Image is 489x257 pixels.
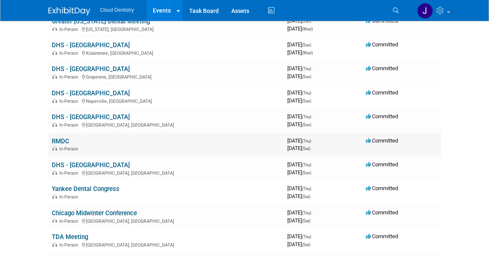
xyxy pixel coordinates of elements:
[52,122,57,127] img: In-Person Event
[366,18,398,24] span: Committed
[366,113,398,120] span: Committed
[302,43,311,47] span: (Sun)
[52,49,281,56] div: Kissimmee, [GEOGRAPHIC_DATA]
[312,137,314,144] span: -
[366,209,398,216] span: Committed
[52,41,130,49] a: DHS - [GEOGRAPHIC_DATA]
[287,137,314,144] span: [DATE]
[302,99,311,103] span: (Sun)
[302,194,310,199] span: (Sat)
[287,121,311,127] span: [DATE]
[59,146,81,152] span: In-Person
[302,234,311,239] span: (Thu)
[59,99,81,104] span: In-Person
[366,41,398,48] span: Committed
[302,27,313,31] span: (Wed)
[287,65,314,71] span: [DATE]
[287,145,310,151] span: [DATE]
[312,161,314,168] span: -
[59,74,81,80] span: In-Person
[52,89,130,97] a: DHS - [GEOGRAPHIC_DATA]
[52,99,57,103] img: In-Person Event
[302,139,311,143] span: (Thu)
[312,65,314,71] span: -
[52,137,69,145] a: RMDC
[52,209,137,217] a: Chicago Midwinter Conference
[52,74,57,79] img: In-Person Event
[302,242,310,247] span: (Sat)
[302,219,310,223] span: (Sat)
[302,51,313,55] span: (Wed)
[59,27,81,32] span: In-Person
[287,193,310,199] span: [DATE]
[52,169,281,176] div: [GEOGRAPHIC_DATA], [GEOGRAPHIC_DATA]
[52,194,57,198] img: In-Person Event
[302,122,311,127] span: (Sun)
[366,233,398,239] span: Committed
[52,217,281,224] div: [GEOGRAPHIC_DATA], [GEOGRAPHIC_DATA]
[287,217,310,224] span: [DATE]
[59,219,81,224] span: In-Person
[52,170,57,175] img: In-Person Event
[52,233,88,241] a: TDA Meeting
[312,209,314,216] span: -
[302,146,310,151] span: (Sat)
[52,18,150,25] a: Greater [US_STATE] Dental Meeting
[287,169,311,176] span: [DATE]
[302,211,311,215] span: (Thu)
[52,121,281,128] div: [GEOGRAPHIC_DATA], [GEOGRAPHIC_DATA]
[287,49,313,56] span: [DATE]
[366,185,398,191] span: Committed
[366,65,398,71] span: Committed
[287,41,314,48] span: [DATE]
[312,185,314,191] span: -
[52,242,57,247] img: In-Person Event
[287,113,314,120] span: [DATE]
[302,19,311,23] span: (Sun)
[52,161,130,169] a: DHS - [GEOGRAPHIC_DATA]
[287,161,314,168] span: [DATE]
[312,89,314,96] span: -
[52,65,130,73] a: DHS - [GEOGRAPHIC_DATA]
[366,161,398,168] span: Committed
[52,25,281,32] div: [US_STATE], [GEOGRAPHIC_DATA]
[287,233,314,239] span: [DATE]
[287,185,314,191] span: [DATE]
[287,73,311,79] span: [DATE]
[302,186,311,191] span: (Thu)
[302,91,311,95] span: (Thu)
[52,219,57,223] img: In-Person Event
[59,242,81,248] span: In-Person
[52,27,57,31] img: In-Person Event
[287,209,314,216] span: [DATE]
[52,113,130,121] a: DHS - [GEOGRAPHIC_DATA]
[312,233,314,239] span: -
[302,170,311,175] span: (Sun)
[287,241,310,247] span: [DATE]
[52,146,57,150] img: In-Person Event
[312,18,314,24] span: -
[366,137,398,144] span: Committed
[302,163,311,167] span: (Thu)
[287,18,314,24] span: [DATE]
[302,115,311,119] span: (Thu)
[417,3,433,19] img: Jessica Estrada
[287,97,311,104] span: [DATE]
[52,73,281,80] div: Grapevine, [GEOGRAPHIC_DATA]
[52,185,119,193] a: Yankee Dental Congress
[52,97,281,104] div: Naperville, [GEOGRAPHIC_DATA]
[302,66,311,71] span: (Thu)
[366,89,398,96] span: Committed
[59,122,81,128] span: In-Person
[312,41,314,48] span: -
[48,7,90,15] img: ExhibitDay
[287,89,314,96] span: [DATE]
[52,51,57,55] img: In-Person Event
[59,194,81,200] span: In-Person
[100,7,134,13] span: Cloud Dentistry
[59,51,81,56] span: In-Person
[52,241,281,248] div: [GEOGRAPHIC_DATA], [GEOGRAPHIC_DATA]
[59,170,81,176] span: In-Person
[287,25,313,32] span: [DATE]
[302,74,311,79] span: (Sun)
